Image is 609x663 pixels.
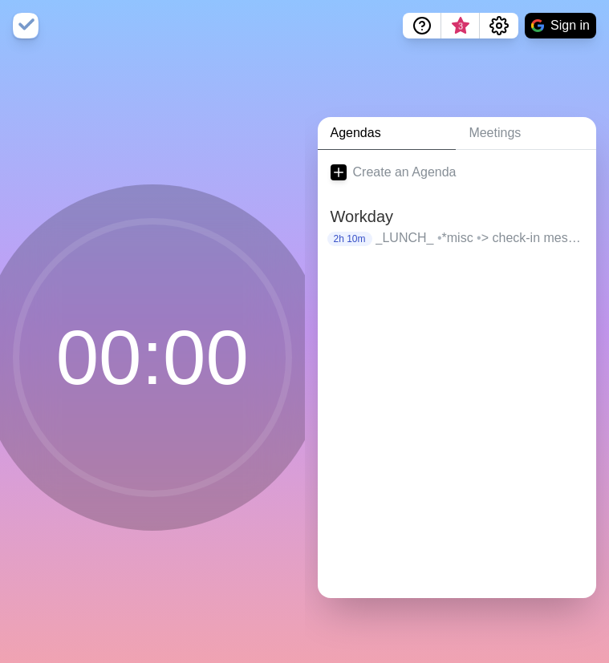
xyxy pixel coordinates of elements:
a: Meetings [456,117,596,150]
button: What’s new [441,13,480,38]
h2: Workday [331,204,584,228]
span: • [437,231,442,245]
a: Create an Agenda [318,150,597,195]
button: Sign in [525,13,596,38]
img: timeblocks logo [13,13,39,38]
a: Agendas [318,117,457,150]
span: • [477,231,481,245]
button: Help [403,13,441,38]
span: 3 [454,20,467,33]
button: Settings [480,13,518,38]
img: google logo [531,19,544,32]
p: 2h 10m [327,232,372,246]
p: _LUNCH_ *misc > check-in messaging email clean-up SRM Framework _BREAK_ SRM Framework > check-in ... [376,228,583,248]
